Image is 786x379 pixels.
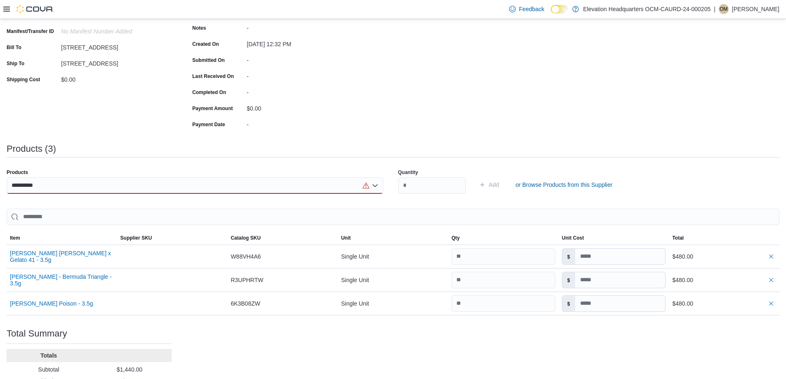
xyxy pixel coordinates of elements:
span: R3UPHRTW [231,275,263,285]
span: Total [672,235,684,241]
div: [STREET_ADDRESS] [61,57,172,67]
button: [PERSON_NAME] Poison - 3.5g [10,300,93,307]
button: Unit [338,231,448,245]
label: Ship To [7,60,24,67]
label: $ [562,272,575,288]
button: Open list of options [372,182,378,189]
button: Total [669,231,779,245]
label: Manifest/Transfer ID [7,28,54,35]
p: Subtotal [10,365,87,374]
input: Dark Mode [551,5,568,14]
span: Feedback [519,5,544,13]
span: Catalog SKU [231,235,261,241]
span: Unit Cost [562,235,584,241]
div: - [247,54,357,64]
button: [PERSON_NAME] [PERSON_NAME] x Gelato 41 - 3.5g [10,250,114,263]
span: Item [10,235,20,241]
button: Unit Cost [559,231,669,245]
span: W88VH4A6 [231,252,261,261]
label: Products [7,169,28,176]
button: Qty [448,231,559,245]
span: Add [489,181,499,189]
label: Payment Date [192,121,225,128]
div: $0.00 [247,102,357,112]
div: [DATE] 12:32 PM [247,38,357,47]
div: No Manifest Number added [61,25,172,35]
p: Totals [10,351,87,360]
div: [STREET_ADDRESS] [61,41,172,51]
img: Cova [17,5,54,13]
label: Submitted On [192,57,225,64]
div: - [247,70,357,80]
div: - [247,86,357,96]
h3: Products (3) [7,144,56,154]
a: Feedback [506,1,548,17]
div: Single Unit [338,248,448,265]
label: $ [562,296,575,311]
label: Completed On [192,89,226,96]
div: Single Unit [338,272,448,288]
p: [PERSON_NAME] [732,4,779,14]
div: Single Unit [338,295,448,312]
label: $ [562,249,575,264]
div: $480.00 [672,252,776,261]
p: $1,440.00 [91,365,168,374]
span: or Browse Products from this Supplier [515,181,612,189]
label: Notes [192,25,206,31]
button: Supplier SKU [117,231,228,245]
button: Add [476,177,503,193]
div: - [247,21,357,31]
h3: Total Summary [7,329,67,339]
button: or Browse Products from this Supplier [512,177,616,193]
span: Qty [451,235,460,241]
div: $480.00 [672,275,776,285]
span: Unit [341,235,351,241]
p: Elevation Headquarters OCM-CAURD-24-000205 [583,4,710,14]
label: Bill To [7,44,21,51]
div: Osvaldo Montalvo [719,4,729,14]
label: Payment Amount [192,105,233,112]
div: $0.00 [61,73,172,83]
p: | [714,4,715,14]
div: $480.00 [672,299,776,308]
div: - [247,118,357,128]
button: Item [7,231,117,245]
label: Shipping Cost [7,76,40,83]
label: Quantity [398,169,418,176]
button: [PERSON_NAME] - Bermuda Triangle - 3.5g [10,273,114,287]
span: OM [720,4,727,14]
span: 6K3B08ZW [231,299,260,308]
label: Created On [192,41,219,47]
button: Catalog SKU [227,231,338,245]
label: Last Received On [192,73,234,80]
span: Supplier SKU [120,235,152,241]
